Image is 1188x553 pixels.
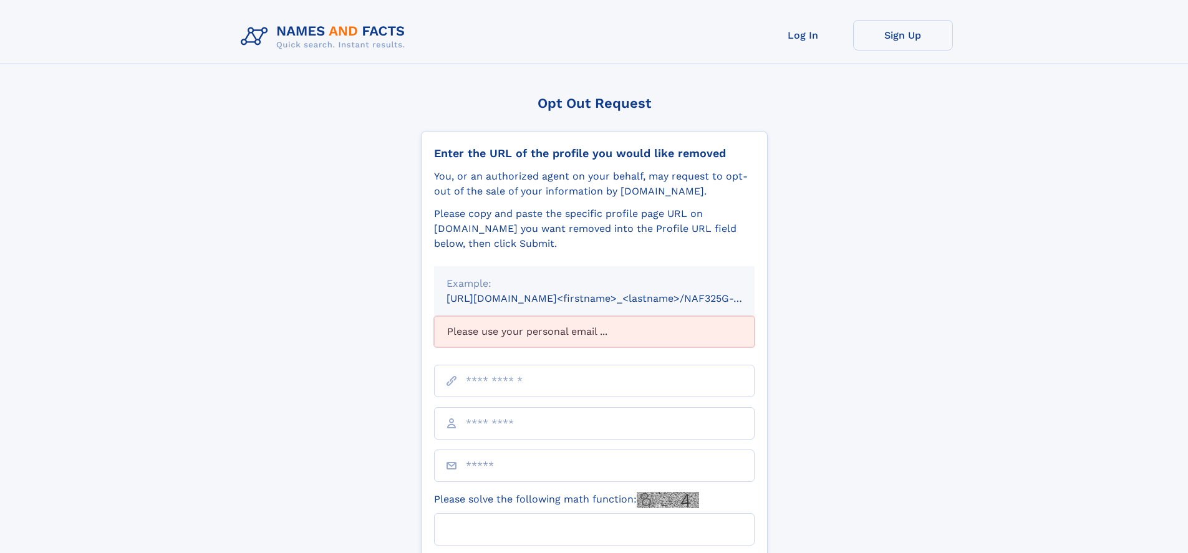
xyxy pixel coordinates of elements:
div: Please copy and paste the specific profile page URL on [DOMAIN_NAME] you want removed into the Pr... [434,206,755,251]
a: Sign Up [853,20,953,50]
div: Example: [447,276,742,291]
a: Log In [753,20,853,50]
div: You, or an authorized agent on your behalf, may request to opt-out of the sale of your informatio... [434,169,755,199]
div: Enter the URL of the profile you would like removed [434,147,755,160]
img: Logo Names and Facts [236,20,415,54]
div: Opt Out Request [421,95,768,111]
small: [URL][DOMAIN_NAME]<firstname>_<lastname>/NAF325G-xxxxxxxx [447,292,778,304]
label: Please solve the following math function: [434,492,699,508]
div: Please use your personal email ... [434,316,755,347]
